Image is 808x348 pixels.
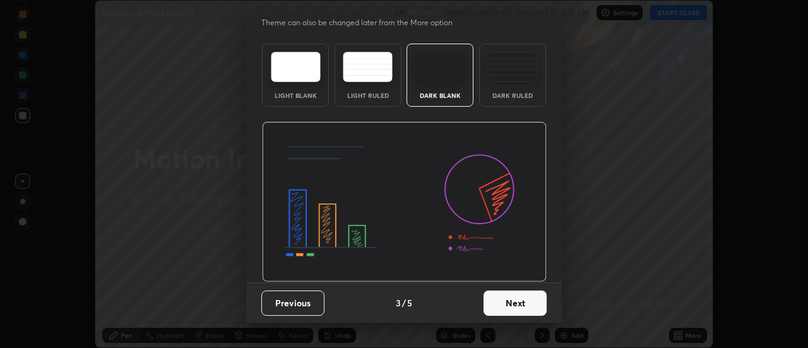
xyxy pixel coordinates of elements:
div: Dark Ruled [487,92,538,99]
img: darkRuledTheme.de295e13.svg [487,52,537,82]
div: Light Blank [270,92,321,99]
div: Dark Blank [415,92,465,99]
img: darkThemeBanner.d06ce4a2.svg [262,122,547,282]
img: lightTheme.e5ed3b09.svg [271,52,321,82]
img: darkTheme.f0cc69e5.svg [415,52,465,82]
img: lightRuledTheme.5fabf969.svg [343,52,393,82]
h4: 5 [407,296,412,309]
p: Theme can also be changed later from the More option [261,17,466,28]
div: Light Ruled [343,92,393,99]
h4: / [402,296,406,309]
button: Previous [261,291,324,316]
h4: 3 [396,296,401,309]
button: Next [484,291,547,316]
